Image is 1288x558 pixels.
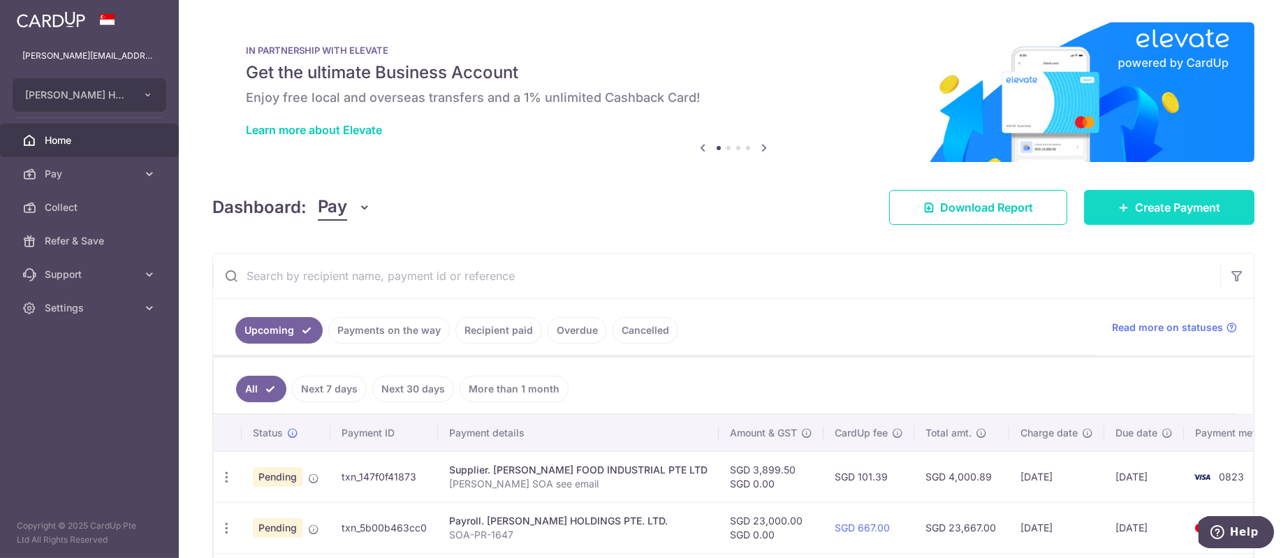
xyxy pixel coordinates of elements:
[45,200,137,214] span: Collect
[292,376,367,402] a: Next 7 days
[212,22,1254,162] img: Renovation banner
[889,190,1067,225] a: Download Report
[1112,321,1223,335] span: Read more on statuses
[1084,190,1254,225] a: Create Payment
[318,194,347,221] span: Pay
[1199,516,1274,551] iframe: Opens a widget where you can find more information
[330,502,438,553] td: txn_5b00b463cc0
[31,10,60,22] span: Help
[1104,451,1184,502] td: [DATE]
[45,167,137,181] span: Pay
[925,426,972,440] span: Total amt.
[1219,471,1244,483] span: 0823
[824,451,914,502] td: SGD 101.39
[45,133,137,147] span: Home
[914,451,1009,502] td: SGD 4,000.89
[235,317,323,344] a: Upcoming
[13,78,166,112] button: [PERSON_NAME] HOLDINGS PTE. LTD.
[1115,426,1157,440] span: Due date
[719,451,824,502] td: SGD 3,899.50 SGD 0.00
[1135,199,1220,216] span: Create Payment
[45,267,137,281] span: Support
[1009,502,1104,553] td: [DATE]
[1009,451,1104,502] td: [DATE]
[449,528,708,542] p: SOA-PR-1647
[455,317,542,344] a: Recipient paid
[548,317,607,344] a: Overdue
[449,477,708,491] p: [PERSON_NAME] SOA see email
[253,426,283,440] span: Status
[212,195,307,220] h4: Dashboard:
[719,502,824,553] td: SGD 23,000.00 SGD 0.00
[613,317,678,344] a: Cancelled
[1020,426,1078,440] span: Charge date
[246,45,1221,56] p: IN PARTNERSHIP WITH ELEVATE
[449,463,708,477] div: Supplier. [PERSON_NAME] FOOD INDUSTRIAL PTE LTD
[22,49,156,63] p: [PERSON_NAME][EMAIL_ADDRESS][DOMAIN_NAME]
[45,234,137,248] span: Refer & Save
[318,194,372,221] button: Pay
[330,415,438,451] th: Payment ID
[730,426,797,440] span: Amount & GST
[45,301,137,315] span: Settings
[253,467,302,487] span: Pending
[246,89,1221,106] h6: Enjoy free local and overseas transfers and a 1% unlimited Cashback Card!
[835,522,890,534] a: SGD 667.00
[17,11,85,28] img: CardUp
[1188,469,1216,485] img: Bank Card
[940,199,1033,216] span: Download Report
[438,415,719,451] th: Payment details
[328,317,450,344] a: Payments on the way
[835,426,888,440] span: CardUp fee
[25,88,129,102] span: [PERSON_NAME] HOLDINGS PTE. LTD.
[1104,502,1184,553] td: [DATE]
[914,502,1009,553] td: SGD 23,667.00
[330,451,438,502] td: txn_147f0f41873
[213,254,1220,298] input: Search by recipient name, payment id or reference
[246,123,382,137] a: Learn more about Elevate
[1188,520,1216,536] img: Bank Card
[246,61,1221,84] h5: Get the ultimate Business Account
[460,376,569,402] a: More than 1 month
[253,518,302,538] span: Pending
[1112,321,1237,335] a: Read more on statuses
[372,376,454,402] a: Next 30 days
[449,514,708,528] div: Payroll. [PERSON_NAME] HOLDINGS PTE. LTD.
[236,376,286,402] a: All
